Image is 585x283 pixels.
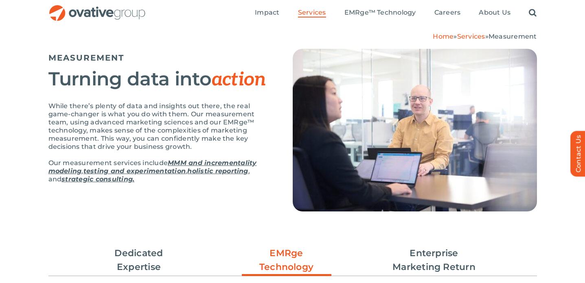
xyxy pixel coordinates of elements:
p: While there’s plenty of data and insights out there, the real game-changer is what you do with th... [48,102,272,151]
a: Search [529,9,537,17]
ul: Post Filters [48,242,537,278]
a: About Us [479,9,511,17]
h5: MEASUREMENT [48,53,272,63]
a: EMRge™ Technology [344,9,416,17]
em: action [212,68,266,91]
a: holistic reporting [187,167,248,175]
h2: Turning data into [48,69,272,90]
a: Home [433,33,454,40]
a: EMRge Technology [242,246,331,278]
a: Services [298,9,326,17]
span: » » [433,33,537,40]
img: Measurement – Hero [293,49,537,211]
a: Dedicated Expertise [94,246,184,274]
a: OG_Full_horizontal_RGB [48,4,146,12]
a: Enterprise Marketing Return [389,246,479,274]
span: Measurement [489,33,537,40]
p: Our measurement services include , , , and [48,159,272,183]
a: Impact [255,9,279,17]
a: Careers [434,9,461,17]
a: MMM and incrementality modeling [48,159,257,175]
a: strategic consulting. [61,175,134,183]
a: testing and experimentation [83,167,186,175]
a: Services [457,33,485,40]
